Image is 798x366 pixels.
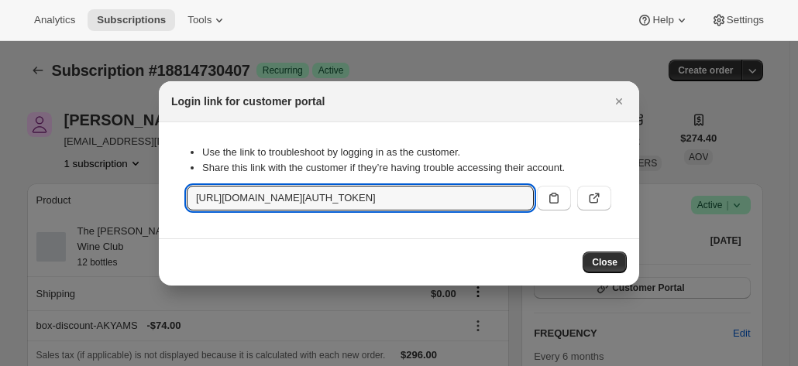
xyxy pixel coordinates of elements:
li: Use the link to troubleshoot by logging in as the customer. [202,145,611,160]
span: Subscriptions [97,14,166,26]
li: Share this link with the customer if they’re having trouble accessing their account. [202,160,611,176]
button: Analytics [25,9,84,31]
h2: Login link for customer portal [171,94,325,109]
button: Tools [178,9,236,31]
span: Analytics [34,14,75,26]
button: Settings [702,9,773,31]
button: Help [628,9,698,31]
button: Close [583,251,627,273]
span: Help [652,14,673,26]
button: Close [608,91,630,112]
span: Settings [727,14,764,26]
span: Tools [187,14,212,26]
button: Subscriptions [88,9,175,31]
span: Close [592,256,617,269]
